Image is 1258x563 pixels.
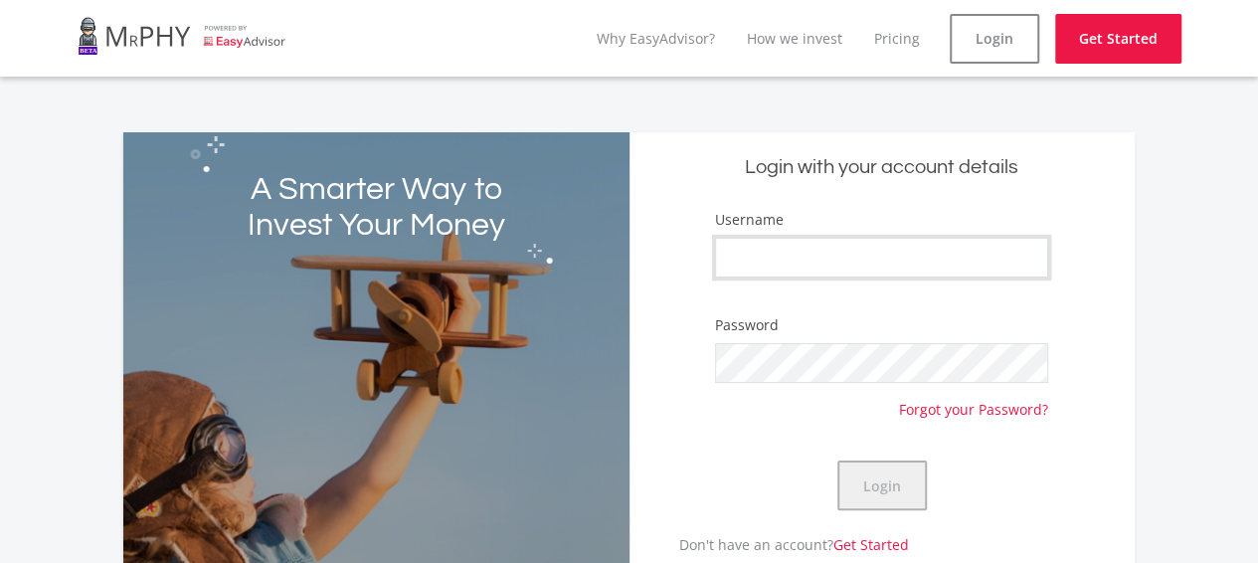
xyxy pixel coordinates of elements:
[629,534,909,555] p: Don't have an account?
[715,315,779,335] label: Password
[837,461,927,510] button: Login
[597,29,715,48] a: Why EasyAdvisor?
[715,210,784,230] label: Username
[950,14,1039,64] a: Login
[225,172,528,244] h2: A Smarter Way to Invest Your Money
[874,29,920,48] a: Pricing
[644,154,1120,181] h5: Login with your account details
[833,535,909,554] a: Get Started
[1055,14,1181,64] a: Get Started
[747,29,842,48] a: How we invest
[899,383,1048,420] a: Forgot your Password?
